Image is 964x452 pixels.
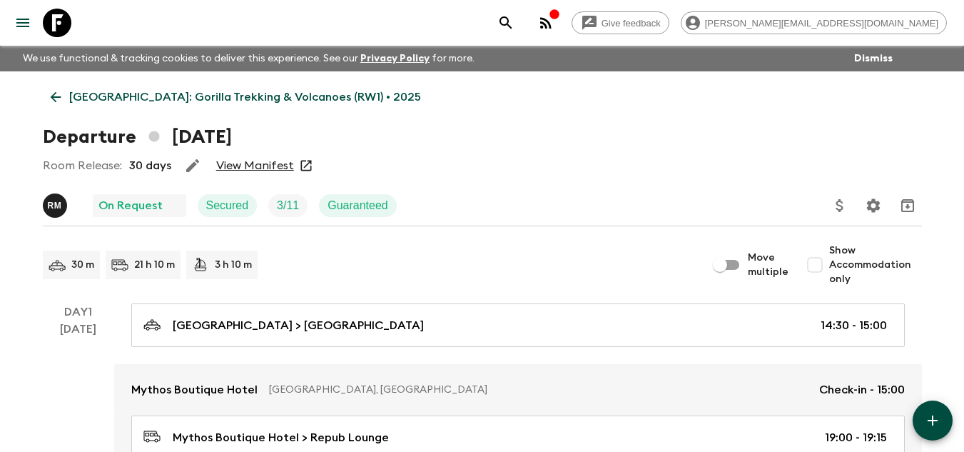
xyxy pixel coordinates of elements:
span: Move multiple [748,251,789,279]
p: 21 h 10 m [134,258,175,272]
p: We use functional & tracking cookies to deliver this experience. See our for more. [17,46,480,71]
span: Show Accommodation only [829,243,922,286]
a: Privacy Policy [360,54,430,64]
a: Give feedback [572,11,669,34]
p: R M [48,200,62,211]
button: Archive (Completed, Cancelled or Unsynced Departures only) [893,191,922,220]
p: [GEOGRAPHIC_DATA], [GEOGRAPHIC_DATA] [269,383,808,397]
div: [PERSON_NAME][EMAIL_ADDRESS][DOMAIN_NAME] [681,11,947,34]
p: 3 h 10 m [215,258,252,272]
p: Secured [206,197,249,214]
p: [GEOGRAPHIC_DATA]: Gorilla Trekking & Volcanoes (RW1) • 2025 [69,89,421,106]
button: search adventures [492,9,520,37]
p: Mythos Boutique Hotel > Repub Lounge [173,429,389,446]
div: Secured [198,194,258,217]
button: Dismiss [851,49,896,69]
button: Settings [859,191,888,220]
span: Give feedback [594,18,669,29]
a: View Manifest [216,159,294,173]
p: 14:30 - 15:00 [821,317,887,334]
button: menu [9,9,37,37]
span: Renson Mburu [43,198,70,209]
a: [GEOGRAPHIC_DATA] > [GEOGRAPHIC_DATA]14:30 - 15:00 [131,303,905,347]
a: [GEOGRAPHIC_DATA]: Gorilla Trekking & Volcanoes (RW1) • 2025 [43,83,429,111]
p: 3 / 11 [277,197,299,214]
h1: Departure [DATE] [43,123,232,151]
a: Mythos Boutique Hotel[GEOGRAPHIC_DATA], [GEOGRAPHIC_DATA]Check-in - 15:00 [114,364,922,416]
p: [GEOGRAPHIC_DATA] > [GEOGRAPHIC_DATA] [173,317,424,334]
p: Guaranteed [328,197,388,214]
span: [PERSON_NAME][EMAIL_ADDRESS][DOMAIN_NAME] [697,18,946,29]
p: 19:00 - 19:15 [825,429,887,446]
p: Check-in - 15:00 [819,381,905,398]
p: On Request [98,197,163,214]
p: 30 m [71,258,94,272]
button: Update Price, Early Bird Discount and Costs [826,191,854,220]
button: RM [43,194,70,218]
p: Room Release: [43,157,122,174]
div: Trip Fill [268,194,308,217]
p: Day 1 [43,303,114,321]
p: 30 days [129,157,171,174]
p: Mythos Boutique Hotel [131,381,258,398]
